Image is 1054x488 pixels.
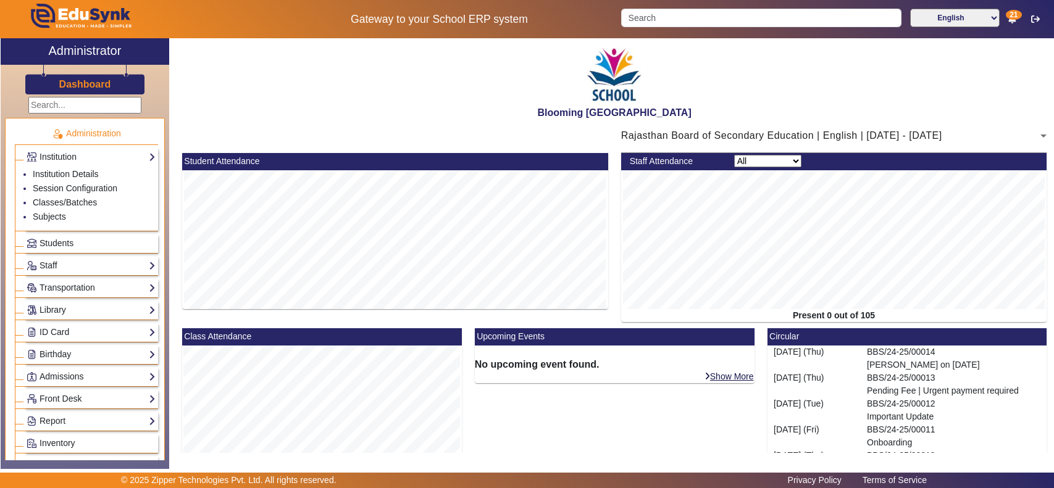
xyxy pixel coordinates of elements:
a: Session Configuration [33,183,117,193]
h2: Blooming [GEOGRAPHIC_DATA] [175,107,1053,118]
h3: Dashboard [59,78,111,90]
a: Dashboard [59,78,112,91]
img: Students.png [27,239,36,248]
span: Inventory [40,438,75,448]
div: Staff Attendance [623,155,727,168]
div: [DATE] (Fri) [767,423,861,449]
a: Classes/Batches [33,197,97,207]
div: BBS/24-25/00012 [861,397,1047,423]
div: [DATE] (Thu) [767,449,861,475]
p: [PERSON_NAME] on [DATE] [867,358,1040,371]
a: Institution Details [33,169,99,179]
p: Onboarding [867,436,1040,449]
mat-card-header: Circular [767,328,1047,345]
div: BBS/24-25/00010 [861,449,1047,475]
a: Show More [704,371,755,382]
div: BBS/24-25/00013 [861,371,1047,397]
mat-card-header: Upcoming Events [475,328,755,345]
p: Pending Fee | Urgent payment required [867,384,1040,397]
div: BBS/24-25/00011 [861,423,1047,449]
mat-card-header: Class Attendance [182,328,462,345]
a: Privacy Policy [782,472,848,488]
img: Administration.png [52,128,63,139]
div: [DATE] (Tue) [767,397,861,423]
a: Subjects [33,212,66,221]
p: © 2025 Zipper Technologies Pvt. Ltd. All rights reserved. [121,474,337,487]
img: 3e5c6726-73d6-4ac3-b917-621554bbe9c3 [583,41,645,107]
h2: Administrator [48,43,121,58]
p: Administration [15,127,158,140]
span: Students [40,238,73,248]
div: Present 0 out of 105 [621,309,1047,322]
img: Inventory.png [27,439,36,448]
h6: No upcoming event found. [475,358,755,370]
h5: Gateway to your School ERP system [270,13,608,26]
span: Rajasthan Board of Secondary Education | English | [DATE] - [DATE] [621,130,942,141]
a: Inventory [27,436,156,450]
a: Administrator [1,38,169,65]
input: Search [621,9,901,27]
a: Terms of Service [856,472,933,488]
p: Important Update [867,410,1040,423]
input: Search... [28,97,141,114]
div: BBS/24-25/00014 [861,345,1047,371]
div: [DATE] (Thu) [767,345,861,371]
div: [DATE] (Thu) [767,371,861,397]
mat-card-header: Student Attendance [182,153,608,170]
span: 21 [1006,10,1021,20]
a: Students [27,236,156,250]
